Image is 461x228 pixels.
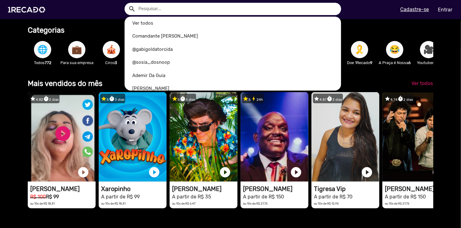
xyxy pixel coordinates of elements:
a: @sosia_dosnoop [125,56,341,69]
a: @gabigoldatorcida [125,43,341,56]
button: Example home icon [126,3,137,14]
a: [PERSON_NAME] [125,82,341,95]
a: Ver todos [125,17,341,30]
mat-icon: Example home icon [128,5,136,13]
a: Ademir Da Guia [125,69,341,82]
input: Pesquisar... [134,3,341,15]
a: Comandante [PERSON_NAME] [125,30,341,43]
